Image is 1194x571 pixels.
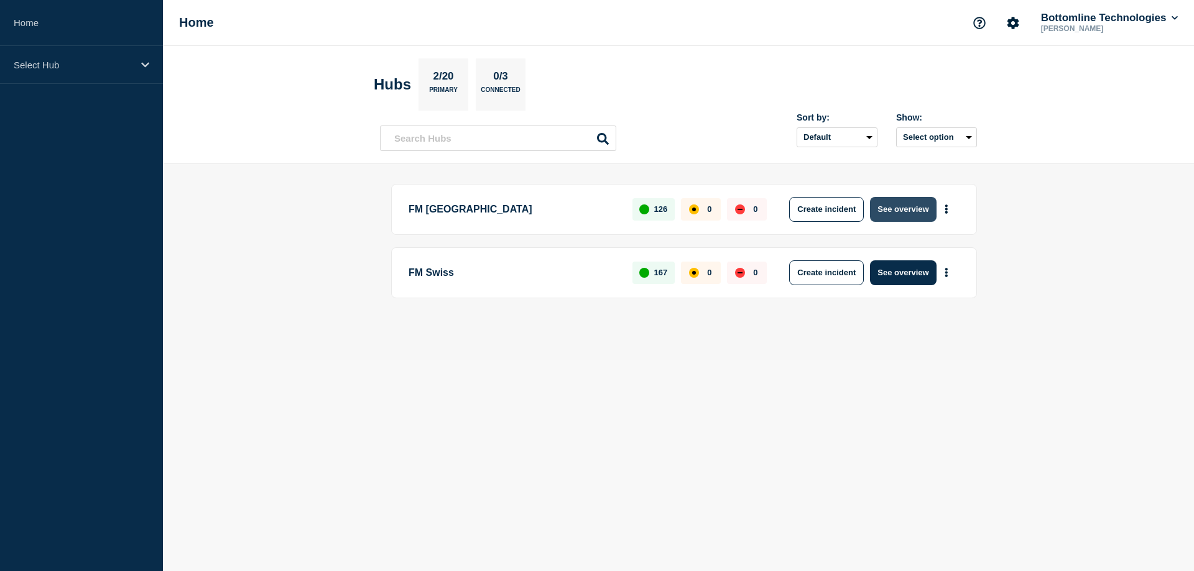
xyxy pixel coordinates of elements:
button: Create incident [789,260,864,285]
p: 0 [707,204,711,214]
div: down [735,204,745,214]
p: Select Hub [14,60,133,70]
div: Show: [896,112,977,122]
p: 0 [753,268,757,277]
p: 126 [654,204,668,214]
div: up [639,204,649,214]
div: affected [689,268,699,278]
p: 0 [753,204,757,214]
div: Sort by: [797,112,877,122]
button: Account settings [1000,10,1026,36]
p: 0 [707,268,711,277]
button: More actions [938,261,955,284]
h1: Home [179,16,214,30]
button: More actions [938,198,955,221]
input: Search Hubs [380,126,616,151]
p: [PERSON_NAME] [1039,24,1168,33]
h2: Hubs [374,76,411,93]
p: 0/3 [489,70,513,86]
select: Sort by [797,127,877,147]
p: FM [GEOGRAPHIC_DATA] [409,197,618,222]
button: Bottomline Technologies [1039,12,1180,24]
button: See overview [870,260,936,285]
p: 167 [654,268,668,277]
p: Connected [481,86,520,99]
p: Primary [429,86,458,99]
button: Select option [896,127,977,147]
p: 2/20 [428,70,458,86]
p: FM Swiss [409,260,618,285]
div: down [735,268,745,278]
button: Support [966,10,993,36]
button: See overview [870,197,936,222]
div: up [639,268,649,278]
button: Create incident [789,197,864,222]
div: affected [689,204,699,214]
